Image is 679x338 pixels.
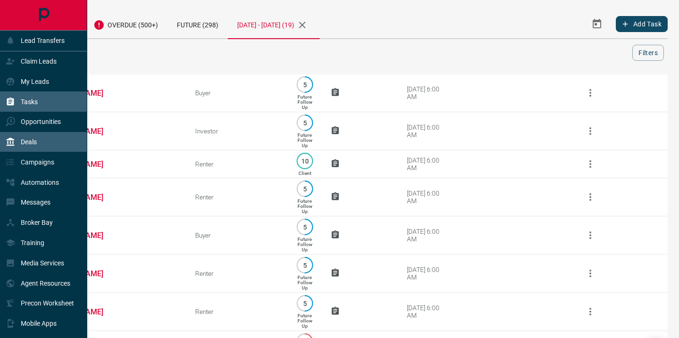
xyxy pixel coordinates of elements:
div: [DATE] - [DATE] (19) [228,9,320,39]
p: Future Follow Up [298,94,312,110]
div: Renter [195,160,279,168]
p: 5 [301,300,308,307]
p: Future Follow Up [298,313,312,329]
div: Renter [195,270,279,277]
div: Buyer [195,89,279,97]
div: [DATE] 6:00 AM [407,228,447,243]
button: Select Date Range [586,13,608,35]
div: [DATE] 6:00 AM [407,190,447,205]
p: 5 [301,223,308,231]
div: Renter [195,193,279,201]
p: 5 [301,119,308,126]
p: Client [298,171,311,176]
p: 5 [301,185,308,192]
div: [DATE] 6:00 AM [407,124,447,139]
p: 5 [301,262,308,269]
div: Renter [195,308,279,315]
p: 5 [301,81,308,88]
div: Buyer [195,231,279,239]
p: Future Follow Up [298,237,312,252]
div: Overdue (500+) [84,9,167,38]
div: Future (298) [167,9,228,38]
div: Investor [195,127,279,135]
p: Future Follow Up [298,198,312,214]
p: Future Follow Up [298,132,312,148]
button: Filters [632,45,664,61]
div: [DATE] 6:00 AM [407,85,447,100]
button: Add Task [616,16,668,32]
p: 10 [301,157,308,165]
p: Future Follow Up [298,275,312,290]
div: [DATE] 6:00 AM [407,157,447,172]
div: [DATE] 6:00 AM [407,304,447,319]
div: [DATE] 6:00 AM [407,266,447,281]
